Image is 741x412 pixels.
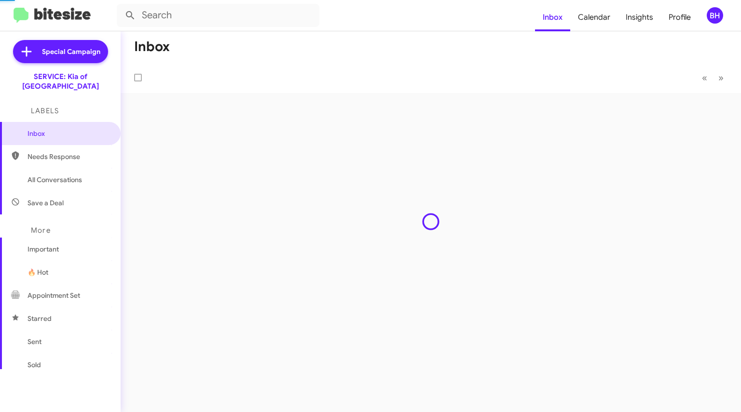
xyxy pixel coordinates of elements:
[27,267,48,277] span: 🔥 Hot
[117,4,319,27] input: Search
[134,39,170,54] h1: Inbox
[697,68,729,88] nav: Page navigation example
[27,337,41,346] span: Sent
[661,3,699,31] a: Profile
[27,360,41,370] span: Sold
[27,244,110,254] span: Important
[570,3,618,31] a: Calendar
[702,72,707,84] span: «
[27,314,52,323] span: Starred
[42,47,100,56] span: Special Campaign
[31,226,51,235] span: More
[618,3,661,31] a: Insights
[696,68,713,88] button: Previous
[699,7,730,24] button: BH
[707,7,723,24] div: BH
[718,72,724,84] span: »
[27,198,64,208] span: Save a Deal
[535,3,570,31] a: Inbox
[713,68,729,88] button: Next
[27,152,110,161] span: Needs Response
[27,291,80,300] span: Appointment Set
[27,129,110,138] span: Inbox
[31,106,59,115] span: Labels
[27,175,82,185] span: All Conversations
[13,40,108,63] a: Special Campaign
